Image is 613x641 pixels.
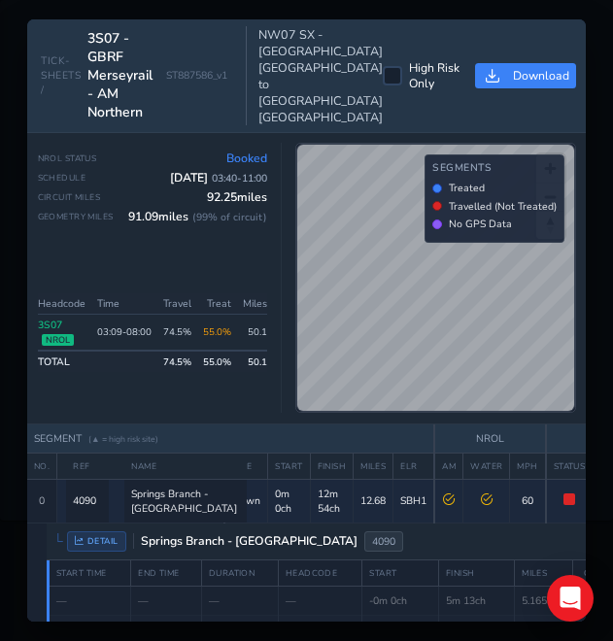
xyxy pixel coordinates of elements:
[207,189,267,205] span: 92.25 miles
[66,453,110,479] th: REF
[432,162,557,175] h4: Segments
[434,424,545,454] th: NROL
[475,63,576,89] button: Download
[510,479,546,523] td: 60
[212,171,267,186] span: 03:40 - 11:00
[310,479,354,523] td: 12m 54ch
[310,453,354,479] th: FINISH
[268,453,310,479] th: START
[192,210,267,224] span: ( 99 % of circuit)
[38,293,91,315] th: Headcode
[66,479,110,523] td: 4090
[27,453,57,479] th: NO.
[354,453,393,479] th: MILES
[237,351,267,372] td: 50.1
[38,211,114,222] span: Geometry Miles
[157,293,197,315] th: Travel
[38,191,101,203] span: Circuit Miles
[38,172,86,184] span: Schedule
[434,453,462,479] th: AM
[297,145,577,413] canvas: Map
[170,170,267,186] span: [DATE]
[41,53,81,97] span: TICK-SHEETS /
[449,217,512,231] span: No GPS Data
[513,68,569,84] span: Download
[132,487,241,516] span: Springs Branch - [GEOGRAPHIC_DATA]
[42,334,74,346] span: NROL
[237,293,267,315] th: Miles
[91,314,157,351] td: 03:09 - 08:00
[128,209,267,224] span: 91.09 miles
[409,60,461,91] span: High Risk Only
[463,453,510,479] th: WATER
[547,575,594,622] div: Open Intercom Messenger
[246,26,383,125] span: NW07 SX - [GEOGRAPHIC_DATA] [GEOGRAPHIC_DATA] to [GEOGRAPHIC_DATA] [GEOGRAPHIC_DATA]
[91,293,157,315] th: Time
[546,453,593,479] th: STATUS
[393,479,435,523] td: SBH1
[237,314,267,351] td: 50.1
[226,151,267,166] span: Booked
[449,181,485,195] span: Treated
[87,29,153,121] span: 3S07 - GBRF Merseyrail - AM Northern
[197,314,237,351] td: 55.0%
[27,424,434,454] th: SEGMENT
[449,199,557,214] span: Travelled (Not Treated)
[268,479,310,523] td: 0m 0ch
[510,453,546,479] th: MPH
[166,68,227,83] span: ST887586_v1
[197,351,237,372] td: 55.0 %
[157,351,197,372] td: 74.5 %
[157,314,197,351] td: 74.5 %
[124,453,249,479] th: NAME
[38,318,62,332] a: 3S07
[38,351,91,372] td: TOTAL
[88,433,158,445] span: (▲ = high risk site)
[354,479,393,523] td: 12.68
[197,293,237,315] th: Treat
[38,152,97,164] span: NROL Status
[393,453,435,479] th: ELR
